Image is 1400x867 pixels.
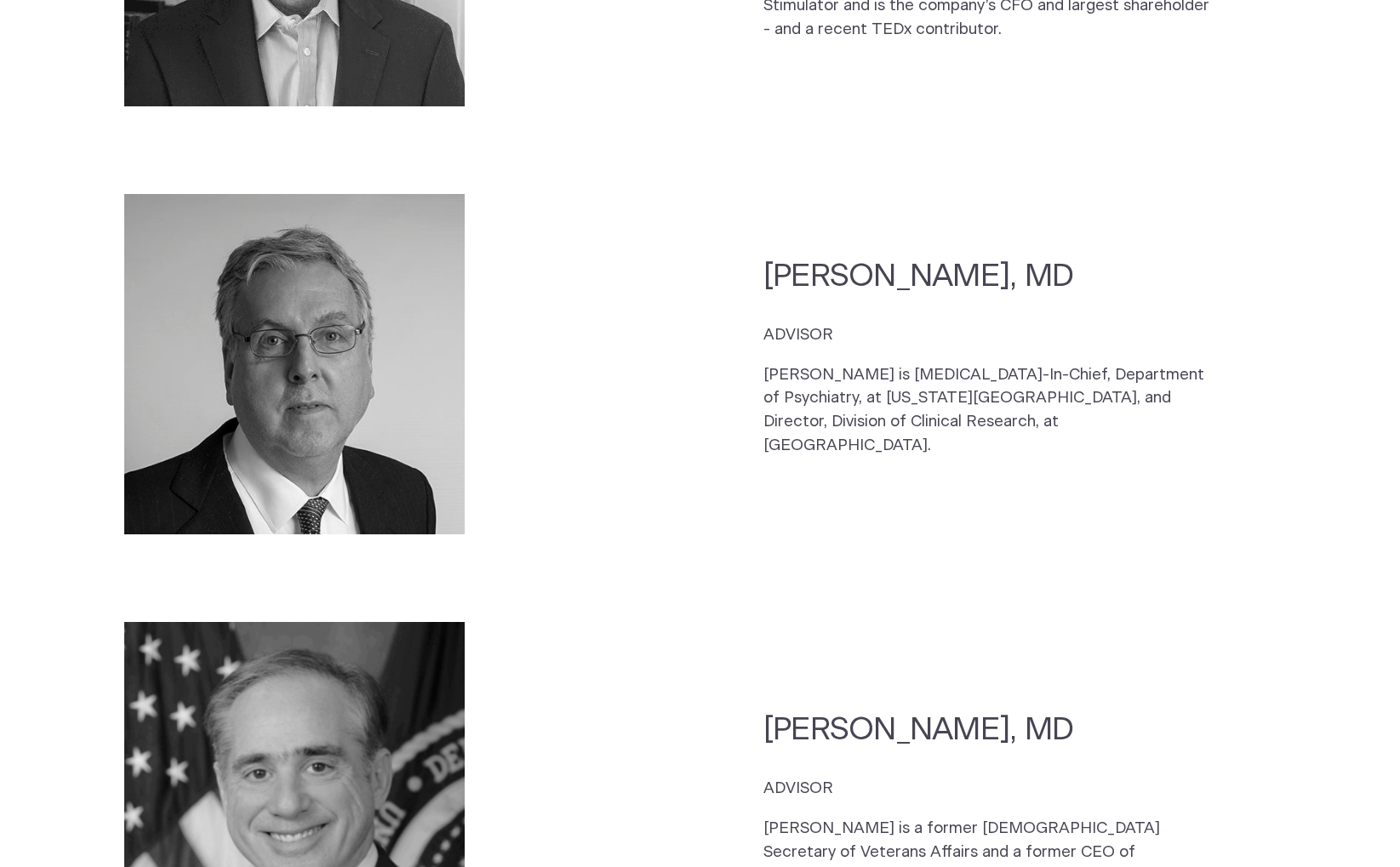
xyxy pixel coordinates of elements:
p: ADVISOR [763,323,1213,347]
h2: [PERSON_NAME], MD [763,255,1213,297]
p: ADVISOR [763,777,1213,801]
h2: [PERSON_NAME], MD [763,709,1213,750]
p: [PERSON_NAME] is [MEDICAL_DATA]-In-Chief, Department of Psychiatry, at [US_STATE][GEOGRAPHIC_DATA... [763,363,1213,458]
